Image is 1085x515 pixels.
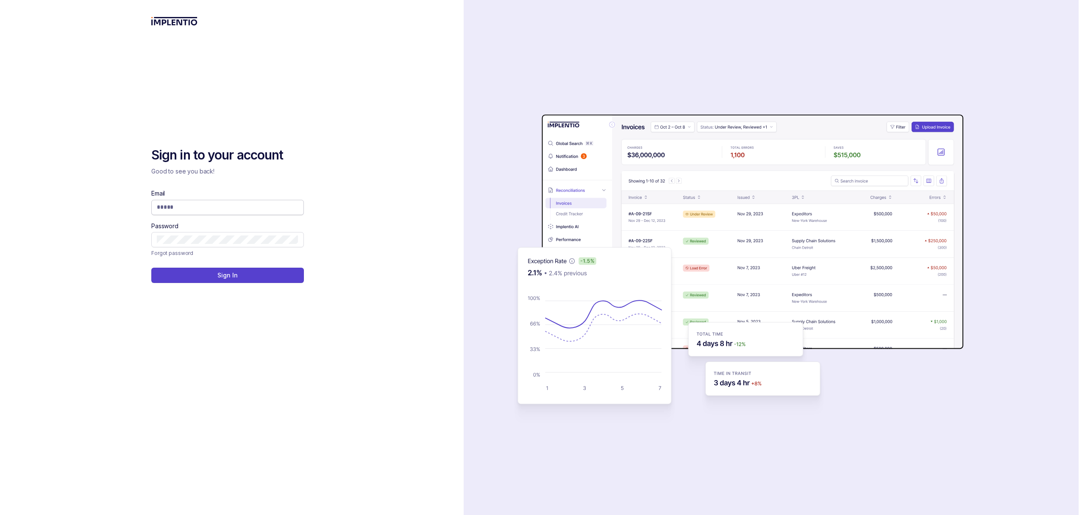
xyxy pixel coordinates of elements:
p: Good to see you back! [151,167,304,176]
button: Sign In [151,268,304,283]
p: Forgot password [151,249,193,257]
label: Password [151,222,178,230]
p: Sign In [217,271,237,280]
label: Email [151,189,165,198]
h2: Sign in to your account [151,147,304,164]
img: signin-background.svg [487,88,966,427]
img: logo [151,17,198,25]
a: Link Forgot password [151,249,193,257]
